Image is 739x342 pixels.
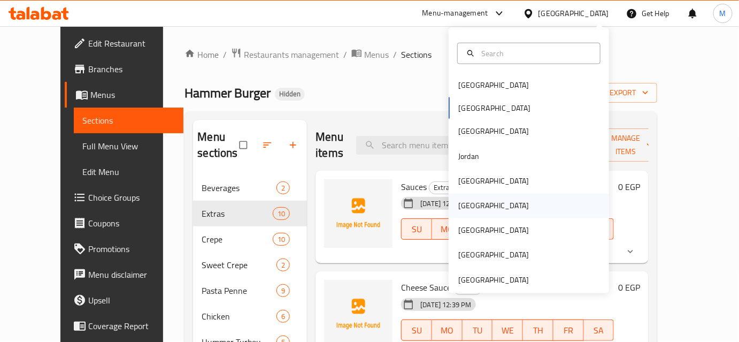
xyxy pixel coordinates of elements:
span: Edit Menu [82,165,175,178]
span: Chicken [202,310,276,323]
li: / [343,48,347,61]
span: SU [406,222,428,237]
a: Coverage Report [65,313,184,339]
span: MO [436,222,458,237]
span: 10 [273,234,289,245]
div: items [276,259,290,271]
button: export [588,83,657,103]
span: Sort sections [256,133,281,157]
span: Sections [401,48,432,61]
div: Menu-management [422,7,488,20]
span: SA [588,323,610,338]
h6: 0 EGP [618,179,640,194]
span: Branches [88,63,175,75]
div: [GEOGRAPHIC_DATA] [458,225,529,237]
a: Coupons [65,210,184,236]
span: Manage items [596,132,655,158]
div: items [276,284,290,297]
div: Beverages2 [193,175,307,201]
button: SA [584,320,614,341]
span: Choice Groups [88,191,175,204]
span: Sauces [401,179,427,195]
h6: 0 EGP [618,280,640,295]
button: MO [432,320,463,341]
span: Hidden [275,89,305,98]
span: 2 [277,183,289,193]
span: Pasta Penne [202,284,276,297]
span: export [597,86,649,100]
a: Menu disclaimer [65,262,184,287]
svg: Show Choices [625,246,636,257]
div: items [273,207,290,220]
h2: Menu sections [197,129,240,161]
div: [GEOGRAPHIC_DATA] [538,7,609,19]
span: Menus [364,48,389,61]
button: FR [553,320,584,341]
div: Jordan [458,150,479,162]
span: FR [558,323,580,338]
span: Full Menu View [82,140,175,153]
span: Extras [429,181,457,194]
span: Select all sections [233,135,256,155]
div: Crepe10 [193,226,307,252]
span: Restaurants management [244,48,339,61]
button: show more [619,240,644,263]
button: TH [523,320,553,341]
span: [DATE] 12:37 PM [416,199,475,209]
span: WE [497,323,519,338]
a: Menus [65,82,184,108]
a: Choice Groups [65,185,184,210]
div: [GEOGRAPHIC_DATA] [458,249,529,261]
a: Branches [65,56,184,82]
a: Restaurants management [231,48,339,62]
div: Extras10 [193,201,307,226]
span: Beverages [202,181,276,194]
h2: Menu items [315,129,343,161]
input: Search [477,47,594,59]
div: items [276,310,290,323]
span: 10 [273,209,289,219]
li: / [223,48,227,61]
button: MO [432,218,463,240]
span: SU [406,323,428,338]
span: MO [436,323,458,338]
a: Promotions [65,236,184,262]
div: [GEOGRAPHIC_DATA] [458,175,529,187]
span: Cheese Sauce [401,279,451,295]
span: 9 [277,286,289,296]
input: search [356,136,482,155]
span: Coupons [88,217,175,230]
li: / [393,48,397,61]
div: Pasta Penne9 [193,278,307,303]
span: M [720,7,726,19]
span: Hammer Burger [184,81,271,105]
span: 6 [277,311,289,322]
span: [DATE] 12:39 PM [416,300,475,310]
a: Edit Restaurant [65,31,184,56]
span: Promotions [88,242,175,255]
div: Extras [429,181,458,194]
a: Edit Menu [74,159,184,185]
span: Coverage Report [88,320,175,332]
button: SU [401,320,432,341]
div: Hidden [275,88,305,101]
button: SU [401,218,432,240]
button: Add section [281,133,307,157]
img: Sauces [324,179,392,248]
div: [GEOGRAPHIC_DATA] [458,79,529,91]
span: Crepe [202,233,273,246]
span: Extras [202,207,273,220]
a: Menus [351,48,389,62]
button: TU [463,320,493,341]
span: Sweet Crepe [202,259,276,271]
nav: breadcrumb [184,48,657,62]
div: items [276,181,290,194]
span: 2 [277,260,289,270]
div: Sweet Crepe2 [193,252,307,278]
